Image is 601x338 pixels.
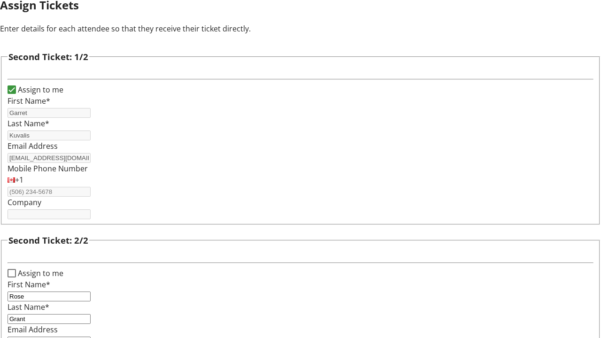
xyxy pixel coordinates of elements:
label: Last Name* [8,302,49,312]
h3: Second Ticket: 1/2 [8,50,88,63]
input: (506) 234-5678 [8,187,91,197]
label: Assign to me [16,268,63,279]
label: First Name* [8,96,50,106]
label: Assign to me [16,84,63,95]
label: Email Address [8,141,58,151]
label: Email Address [8,324,58,335]
label: First Name* [8,279,50,290]
label: Company [8,197,41,207]
h3: Second Ticket: 2/2 [8,234,88,247]
label: Mobile Phone Number [8,163,88,174]
label: Last Name* [8,118,49,129]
